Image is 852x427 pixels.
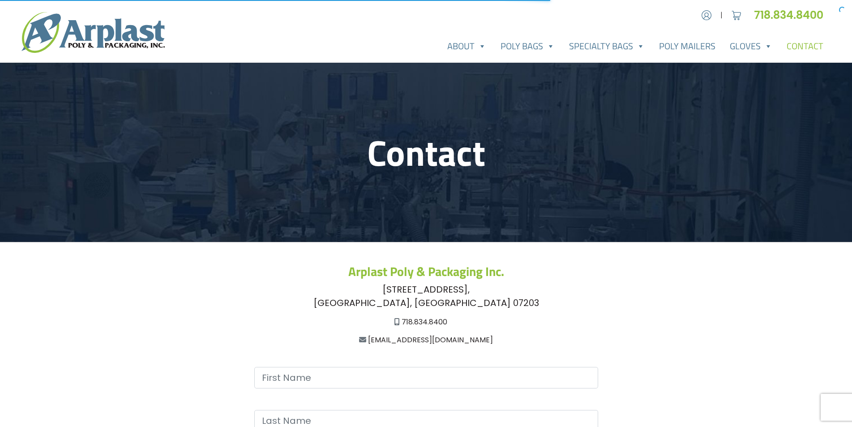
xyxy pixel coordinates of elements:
img: logo [21,12,165,53]
span: | [720,10,723,21]
div: [STREET_ADDRESS], [GEOGRAPHIC_DATA], [GEOGRAPHIC_DATA] 07203 [136,283,716,310]
a: Poly Mailers [652,37,723,55]
h3: Arplast Poly & Packaging Inc. [136,264,716,279]
a: 718.834.8400 [402,317,447,327]
h1: Contact [136,131,716,174]
a: About [440,37,493,55]
input: First Name [254,367,598,388]
a: Contact [779,37,831,55]
a: Specialty Bags [562,37,652,55]
a: [EMAIL_ADDRESS][DOMAIN_NAME] [368,335,493,345]
a: Poly Bags [493,37,562,55]
a: 718.834.8400 [754,8,831,22]
a: Gloves [723,37,779,55]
